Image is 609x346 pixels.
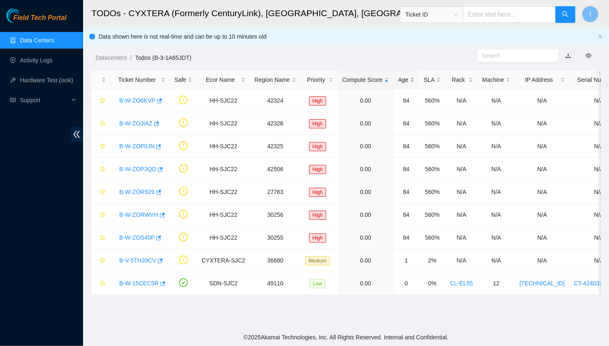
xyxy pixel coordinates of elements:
[598,34,603,39] button: close
[309,211,326,220] span: High
[96,94,106,107] button: star
[589,9,591,20] span: I
[100,280,106,287] span: star
[96,185,106,199] button: star
[338,272,393,295] td: 0.00
[100,143,106,150] span: star
[482,51,548,60] input: Search
[10,97,16,103] span: read
[197,272,250,295] td: SDN-SJC2
[197,249,250,272] td: CYXTERA-SJC2
[20,37,54,44] a: Data Centers
[309,142,326,151] span: High
[445,226,477,249] td: N/A
[515,89,570,112] td: N/A
[393,181,419,204] td: 84
[338,249,393,272] td: 0.00
[119,234,155,241] a: B-W-ZOS40P
[463,6,556,23] input: Enter text here...
[130,54,132,61] span: /
[100,258,106,264] span: star
[119,211,158,218] a: B-W-ZORWVH
[179,118,188,127] span: exclamation-circle
[96,162,106,176] button: star
[197,204,250,226] td: HH-SJC22
[393,226,419,249] td: 84
[419,272,445,295] td: 0%
[478,226,515,249] td: N/A
[515,226,570,249] td: N/A
[445,181,477,204] td: N/A
[250,158,301,181] td: 42506
[515,112,570,135] td: N/A
[250,272,301,295] td: 49110
[419,204,445,226] td: 560%
[309,96,326,106] span: High
[179,141,188,150] span: exclamation-circle
[338,89,393,112] td: 0.00
[96,140,106,153] button: star
[70,127,83,142] span: double-left
[419,112,445,135] td: 560%
[338,226,393,249] td: 0.00
[119,143,155,150] a: B-W-ZOP0JN
[445,89,477,112] td: N/A
[197,112,250,135] td: HH-SJC22
[555,6,575,23] button: search
[250,135,301,158] td: 42325
[419,89,445,112] td: 560%
[393,89,419,112] td: 84
[478,135,515,158] td: N/A
[250,181,301,204] td: 27763
[478,158,515,181] td: N/A
[135,54,191,61] a: Todos (B-3-1A65JDT)
[393,135,419,158] td: 84
[179,96,188,104] span: exclamation-circle
[6,8,42,23] img: Akamai Technologies
[309,233,326,243] span: High
[250,89,301,112] td: 42324
[197,158,250,181] td: HH-SJC22
[179,255,188,264] span: exclamation-circle
[20,92,69,108] span: Support
[119,280,159,287] a: B-W-15CEC5R
[515,204,570,226] td: N/A
[419,181,445,204] td: 560%
[478,112,515,135] td: N/A
[309,279,325,288] span: Low
[96,54,127,61] a: Datacenters
[20,77,73,83] a: Hardware Test (isok)
[119,189,155,195] a: B-W-ZOR929
[197,135,250,158] td: HH-SJC22
[96,208,106,221] button: star
[338,204,393,226] td: 0.00
[179,164,188,173] span: exclamation-circle
[96,254,106,267] button: star
[445,204,477,226] td: N/A
[250,249,301,272] td: 36680
[515,181,570,204] td: N/A
[478,272,515,295] td: 12
[419,249,445,272] td: 2%
[419,226,445,249] td: 560%
[445,135,477,158] td: N/A
[393,204,419,226] td: 84
[338,158,393,181] td: 0.00
[250,204,301,226] td: 30256
[197,89,250,112] td: HH-SJC22
[100,98,106,104] span: star
[6,15,66,26] a: Akamai TechnologiesField Tech Portal
[100,120,106,127] span: star
[559,49,577,62] button: download
[478,89,515,112] td: N/A
[20,57,53,64] a: Activity Logs
[338,112,393,135] td: 0.00
[309,119,326,128] span: High
[515,249,570,272] td: N/A
[419,158,445,181] td: 560%
[119,120,152,127] a: B-W-ZOJIAZ
[445,112,477,135] td: N/A
[100,166,106,173] span: star
[419,135,445,158] td: 560%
